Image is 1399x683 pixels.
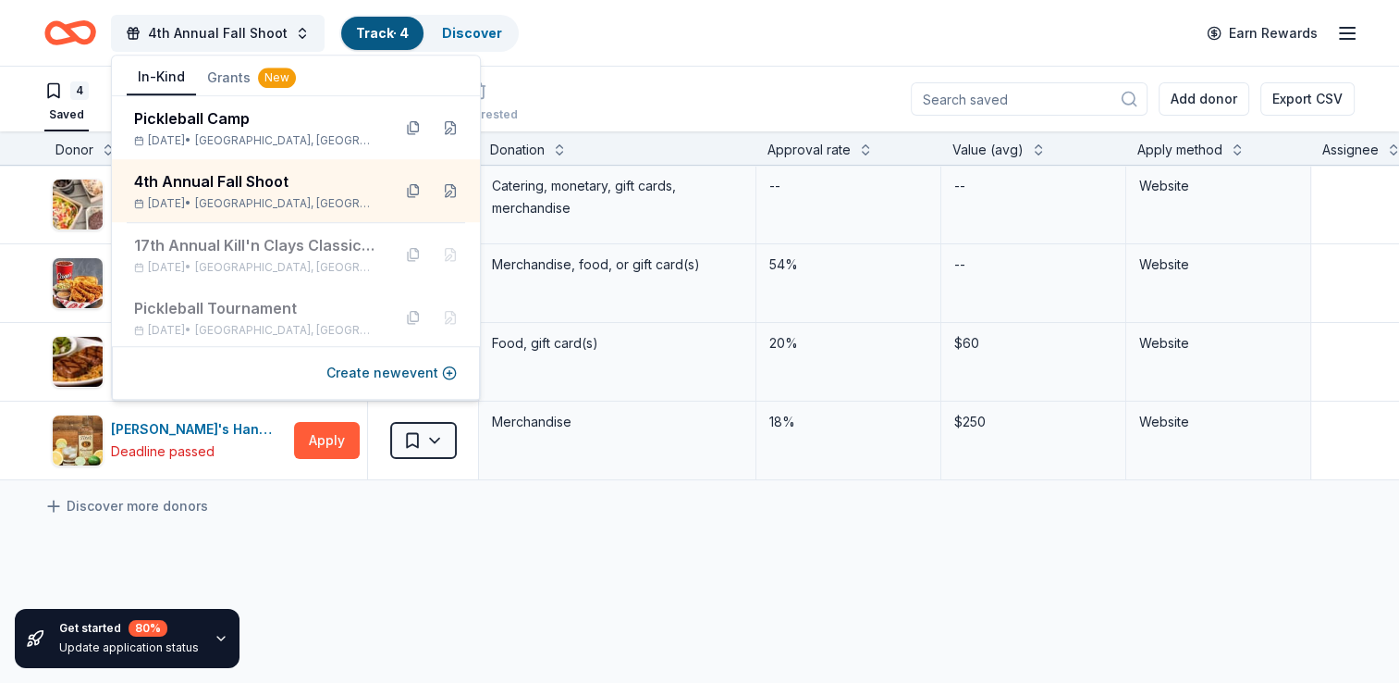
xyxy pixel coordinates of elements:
div: -- [952,252,967,278]
div: Approval rate [767,139,851,161]
div: $60 [952,330,1114,356]
div: 4 [70,81,89,100]
div: Food, gift card(s) [490,330,744,356]
div: Pickleball Tournament [134,297,376,319]
div: 54% [767,252,929,278]
div: [DATE] • [134,323,376,338]
div: Website [1139,332,1297,354]
div: -- [767,173,782,199]
div: -- [952,173,967,199]
button: Image for Raising Cane's Raising Cane'sDeadline passed [52,257,287,309]
img: Image for Raising Cane's [53,258,103,308]
div: Pickleball Camp [134,107,376,130]
button: Export CSV [1260,82,1355,116]
button: Grants [196,61,307,94]
div: [DATE] • [134,260,376,275]
a: Earn Rewards [1196,17,1329,50]
button: Track· 4Discover [339,15,519,52]
div: 80 % [129,620,167,637]
img: Image for Freebirds World Burrito [53,180,103,230]
div: Merchandise, food, or gift card(s) [490,252,744,278]
div: Catering, monetary, gift cards, merchandise [490,173,744,221]
button: Apply [294,422,360,459]
div: Merchandise [490,409,744,435]
div: 17th Annual Kill'n Clays Classic Sporting Clays Fundraiser [134,234,376,256]
img: Image for Texas Roadhouse [53,337,103,387]
button: Create newevent [326,362,457,384]
div: 20% [767,330,929,356]
button: In-Kind [127,60,196,95]
button: 4th Annual Fall Shoot [111,15,325,52]
button: 4Saved [44,74,89,131]
div: $250 [952,409,1114,435]
div: New [258,68,296,88]
button: Image for Texas Roadhouse[US_STATE][GEOGRAPHIC_DATA]Rolling [52,336,287,388]
div: Website [1139,175,1297,197]
div: Apply method [1137,139,1222,161]
div: Value (avg) [952,139,1024,161]
span: 4th Annual Fall Shoot [148,22,288,44]
span: [GEOGRAPHIC_DATA], [GEOGRAPHIC_DATA] [195,133,376,148]
button: Image for Freebirds World BurritoFreebirds World BurritoRolling [52,179,287,230]
div: [DATE] • [134,196,376,211]
div: Get started [59,620,199,637]
a: Home [44,11,96,55]
button: Add donor [1159,82,1249,116]
img: Image for Tito's Handmade Vodka [53,416,103,466]
span: [GEOGRAPHIC_DATA], [GEOGRAPHIC_DATA] [195,323,376,338]
a: Discover [442,25,502,41]
div: Deadline passed [111,441,215,463]
div: 4th Annual Fall Shoot [134,170,376,192]
a: Discover more donors [44,495,208,517]
div: Website [1139,254,1297,276]
div: Assignee [1322,139,1379,161]
div: Donation [490,139,545,161]
div: Saved [44,107,89,122]
div: Website [1139,411,1297,433]
input: Search saved [911,82,1147,116]
span: [GEOGRAPHIC_DATA], [GEOGRAPHIC_DATA] [195,196,376,211]
div: 18% [767,409,929,435]
a: Track· 4 [356,25,409,41]
div: Update application status [59,640,199,655]
div: [PERSON_NAME]'s Handmade Vodka [111,418,287,441]
span: [GEOGRAPHIC_DATA], [GEOGRAPHIC_DATA] [195,260,376,275]
div: Donor [55,139,93,161]
div: [DATE] • [134,133,376,148]
button: Image for Tito's Handmade Vodka[PERSON_NAME]'s Handmade VodkaDeadline passed [52,415,287,466]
